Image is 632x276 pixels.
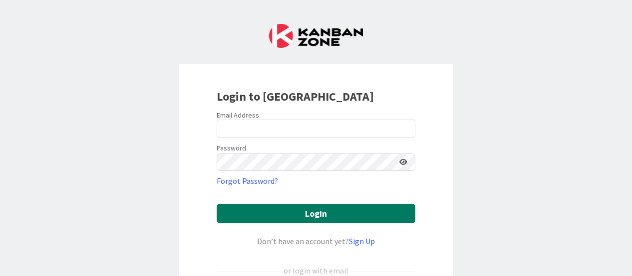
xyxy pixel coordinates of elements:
[217,175,278,187] a: Forgot Password?
[217,89,374,104] b: Login to [GEOGRAPHIC_DATA]
[217,235,415,247] div: Don’t have an account yet?
[349,236,375,246] a: Sign Up
[217,204,415,223] button: Login
[269,24,363,48] img: Kanban Zone
[217,143,246,153] label: Password
[217,111,259,120] label: Email Address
